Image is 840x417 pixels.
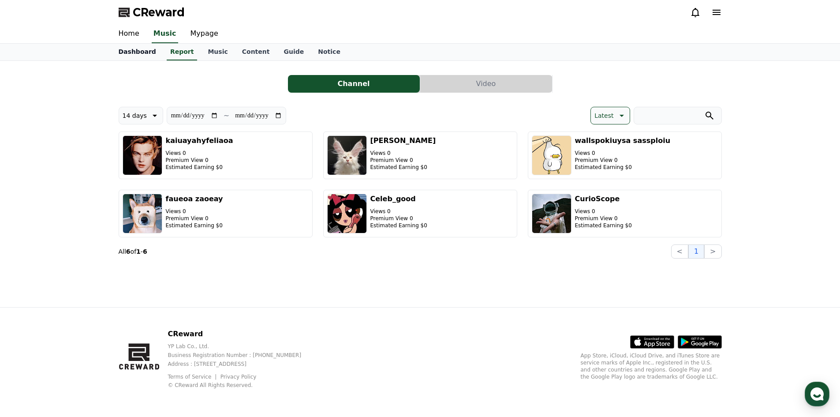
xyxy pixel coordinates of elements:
img: Celeb_good [327,194,367,233]
h3: kaiuayahyfeliaoa [166,135,233,146]
p: Estimated Earning $0 [166,222,223,229]
p: CReward [168,329,315,339]
p: Estimated Earning $0 [370,164,436,171]
h3: faueoa zaoeay [166,194,223,204]
button: Celeb_good Views 0 Premium View 0 Estimated Earning $0 [323,190,517,237]
a: Privacy Policy [220,374,257,380]
button: 1 [688,244,704,259]
span: Home [22,293,38,300]
strong: 1 [136,248,141,255]
button: < [671,244,688,259]
p: Premium View 0 [370,215,427,222]
a: Dashboard [112,44,163,60]
a: Messages [58,280,114,302]
a: Settings [114,280,169,302]
a: Terms of Service [168,374,218,380]
p: Premium View 0 [166,157,233,164]
img: kaiuayahyfeliaoa [123,135,162,175]
img: faueoa zaoeay [123,194,162,233]
p: All of - [119,247,147,256]
p: Address : [STREET_ADDRESS] [168,361,315,368]
a: Home [3,280,58,302]
button: faueoa zaoeay Views 0 Premium View 0 Estimated Earning $0 [119,190,313,237]
a: Content [235,44,277,60]
a: CReward [119,5,185,19]
p: App Store, iCloud, iCloud Drive, and iTunes Store are service marks of Apple Inc., registered in ... [581,352,722,380]
p: Premium View 0 [166,215,223,222]
a: Video [420,75,553,93]
p: Views 0 [370,208,427,215]
p: Views 0 [370,150,436,157]
button: wallspokiuysa sassploiu Views 0 Premium View 0 Estimated Earning $0 [528,131,722,179]
strong: 6 [126,248,131,255]
p: Premium View 0 [370,157,436,164]
a: Mypage [183,25,225,43]
p: © CReward All Rights Reserved. [168,382,315,389]
button: Video [420,75,552,93]
img: Lshmi Powell [327,135,367,175]
button: CurioScope Views 0 Premium View 0 Estimated Earning $0 [528,190,722,237]
a: Report [167,44,198,60]
p: Views 0 [575,208,632,215]
strong: 6 [143,248,147,255]
button: Latest [590,107,630,124]
a: Notice [311,44,347,60]
p: Premium View 0 [575,157,671,164]
p: Views 0 [575,150,671,157]
img: CurioScope [532,194,571,233]
h3: Celeb_good [370,194,427,204]
a: Music [201,44,235,60]
button: > [704,244,721,259]
button: Channel [288,75,420,93]
img: wallspokiuysa sassploiu [532,135,571,175]
h3: CurioScope [575,194,632,204]
p: Estimated Earning $0 [370,222,427,229]
h3: [PERSON_NAME] [370,135,436,146]
p: Views 0 [166,150,233,157]
button: kaiuayahyfeliaoa Views 0 Premium View 0 Estimated Earning $0 [119,131,313,179]
p: 14 days [123,109,147,122]
a: Guide [276,44,311,60]
p: Latest [594,109,613,122]
p: Business Registration Number : [PHONE_NUMBER] [168,352,315,359]
span: Messages [73,293,99,301]
p: Views 0 [166,208,223,215]
p: Estimated Earning $0 [575,222,632,229]
span: CReward [133,5,185,19]
span: Settings [131,293,152,300]
p: Estimated Earning $0 [575,164,671,171]
a: Music [152,25,178,43]
button: [PERSON_NAME] Views 0 Premium View 0 Estimated Earning $0 [323,131,517,179]
p: YP Lab Co., Ltd. [168,343,315,350]
p: Estimated Earning $0 [166,164,233,171]
p: Premium View 0 [575,215,632,222]
a: Home [112,25,146,43]
h3: wallspokiuysa sassploiu [575,135,671,146]
button: 14 days [119,107,163,124]
p: ~ [224,110,229,121]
